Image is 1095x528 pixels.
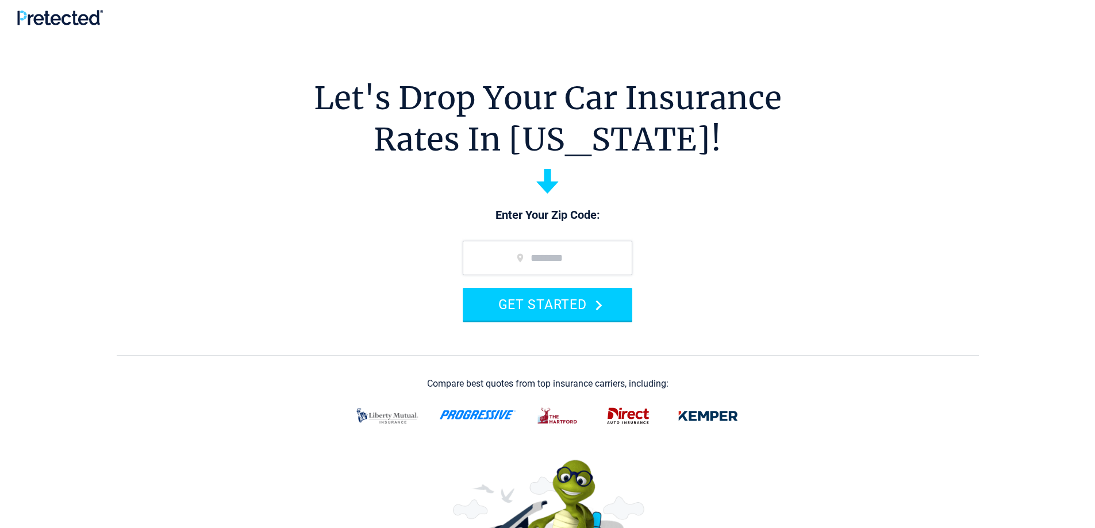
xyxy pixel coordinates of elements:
img: liberty [349,401,425,431]
img: direct [600,401,656,431]
div: Compare best quotes from top insurance carriers, including: [427,379,668,389]
input: zip code [463,241,632,275]
button: GET STARTED [463,288,632,321]
img: kemper [670,401,746,431]
img: thehartford [530,401,586,431]
img: progressive [439,410,516,419]
h1: Let's Drop Your Car Insurance Rates In [US_STATE]! [314,78,782,160]
p: Enter Your Zip Code: [451,207,644,223]
img: Pretected Logo [17,10,103,25]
